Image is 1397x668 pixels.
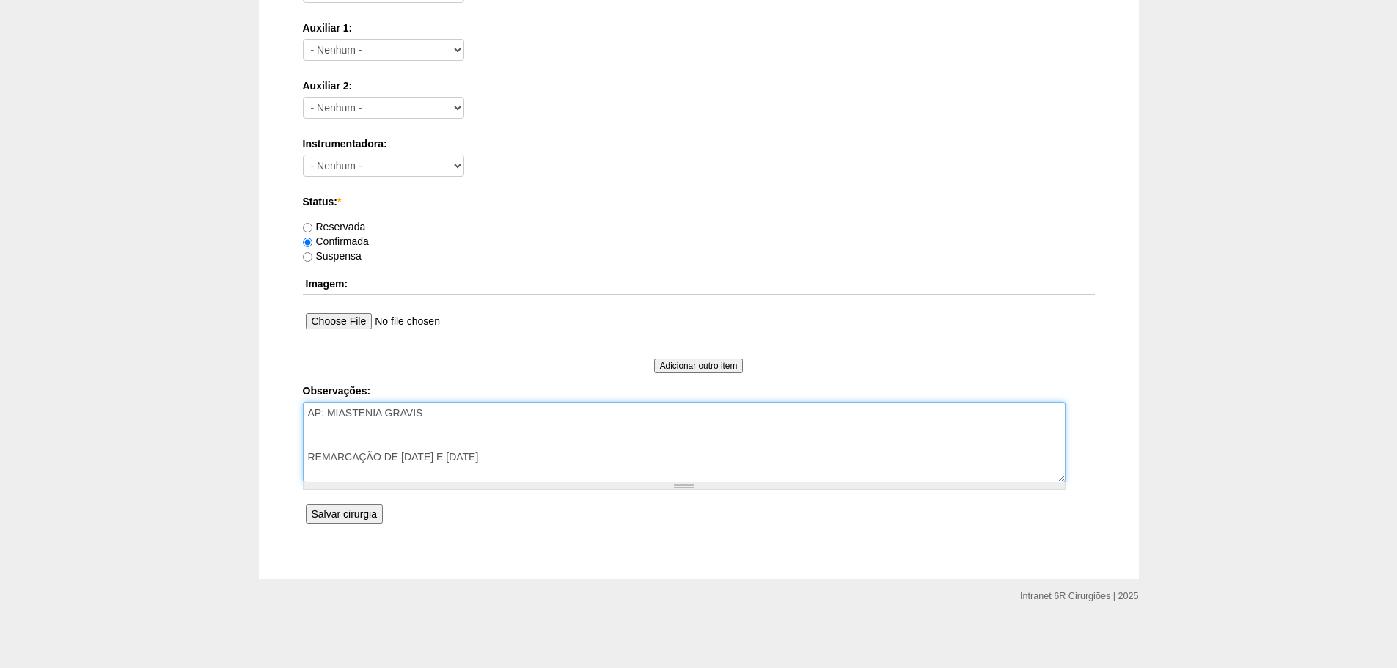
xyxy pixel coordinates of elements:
span: Este campo é obrigatório. [337,196,341,208]
div: Intranet 6R Cirurgiões | 2025 [1020,589,1138,603]
input: Reservada [303,223,312,232]
input: Confirmada [303,238,312,247]
label: Observações: [303,383,1095,398]
input: Adicionar outro item [654,359,744,373]
input: Suspensa [303,252,312,262]
label: Confirmada [303,235,369,247]
input: Salvar cirurgia [306,504,383,524]
label: Suspensa [303,250,362,262]
label: Status: [303,194,1095,209]
label: Auxiliar 1: [303,21,1095,35]
label: Instrumentadora: [303,136,1095,151]
label: Auxiliar 2: [303,78,1095,93]
th: Imagem: [303,274,1095,295]
label: Reservada [303,221,366,232]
